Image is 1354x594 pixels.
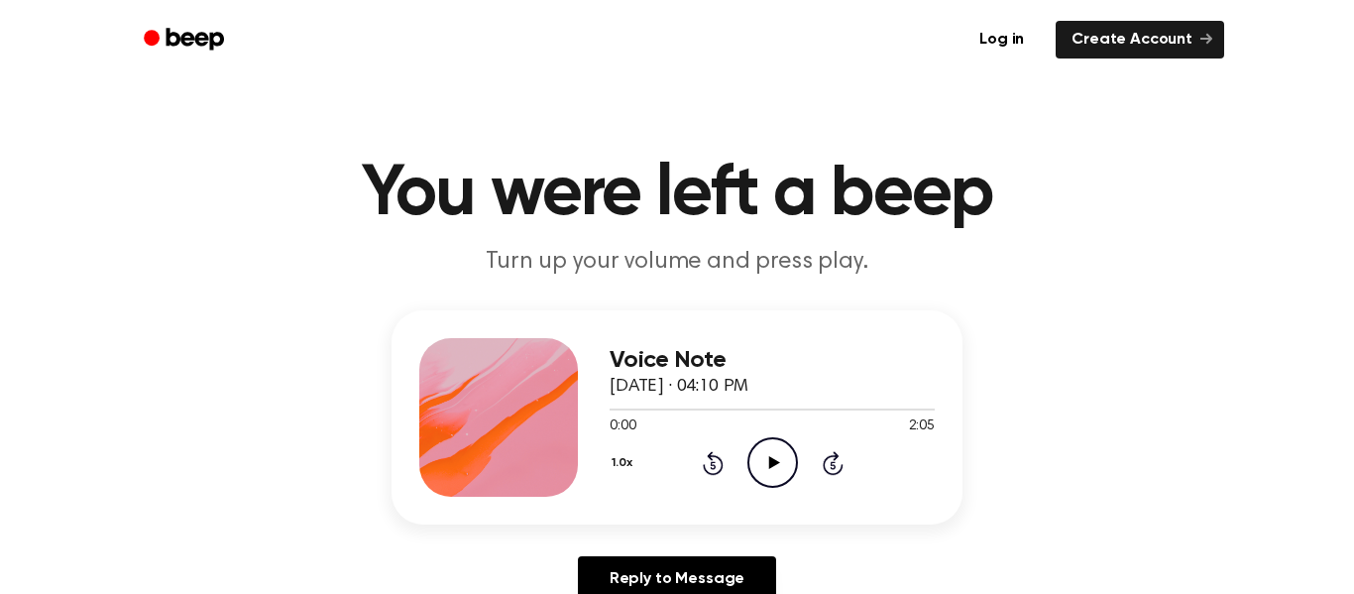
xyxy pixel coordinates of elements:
button: 1.0x [610,446,639,480]
h3: Voice Note [610,347,935,374]
span: [DATE] · 04:10 PM [610,378,748,396]
a: Log in [959,17,1044,62]
h1: You were left a beep [169,159,1185,230]
p: Turn up your volume and press play. [296,246,1058,279]
span: 2:05 [909,416,935,437]
span: 0:00 [610,416,635,437]
a: Beep [130,21,242,59]
a: Create Account [1056,21,1224,59]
